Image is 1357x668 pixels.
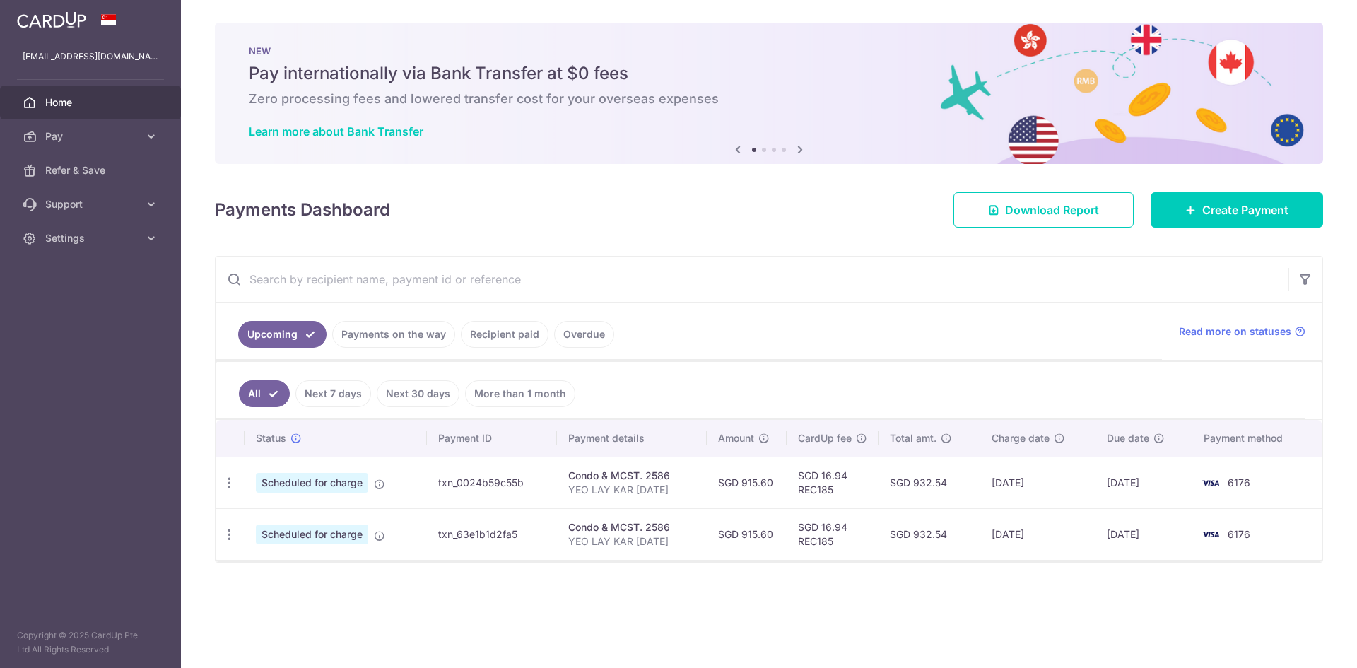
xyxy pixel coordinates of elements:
p: NEW [249,45,1289,57]
td: [DATE] [1095,508,1192,560]
p: YEO LAY KAR [DATE] [568,483,695,497]
span: Scheduled for charge [256,525,368,544]
div: Condo & MCST. 2586 [568,520,695,534]
td: SGD 16.94 REC185 [787,457,879,508]
td: SGD 932.54 [879,508,980,560]
a: Next 30 days [377,380,459,407]
td: [DATE] [1095,457,1192,508]
span: Settings [45,231,139,245]
span: Total amt. [890,431,936,445]
span: Create Payment [1202,201,1288,218]
p: [EMAIL_ADDRESS][DOMAIN_NAME] [23,49,158,64]
td: SGD 16.94 REC185 [787,508,879,560]
span: Amount [718,431,754,445]
span: Due date [1107,431,1149,445]
td: [DATE] [980,457,1095,508]
span: Pay [45,129,139,143]
a: Create Payment [1151,192,1323,228]
div: Condo & MCST. 2586 [568,469,695,483]
a: Download Report [953,192,1134,228]
th: Payment method [1192,420,1322,457]
a: Next 7 days [295,380,371,407]
a: Upcoming [238,321,327,348]
h6: Zero processing fees and lowered transfer cost for your overseas expenses [249,90,1289,107]
span: Scheduled for charge [256,473,368,493]
span: Home [45,95,139,110]
h5: Pay internationally via Bank Transfer at $0 fees [249,62,1289,85]
td: txn_0024b59c55b [427,457,557,508]
td: SGD 915.60 [707,457,787,508]
a: Read more on statuses [1179,324,1305,339]
h4: Payments Dashboard [215,197,390,223]
img: CardUp [17,11,86,28]
span: Refer & Save [45,163,139,177]
span: Support [45,197,139,211]
span: Status [256,431,286,445]
a: Payments on the way [332,321,455,348]
td: SGD 932.54 [879,457,980,508]
span: CardUp fee [798,431,852,445]
input: Search by recipient name, payment id or reference [216,257,1288,302]
a: Overdue [554,321,614,348]
th: Payment ID [427,420,557,457]
td: SGD 915.60 [707,508,787,560]
td: [DATE] [980,508,1095,560]
span: Charge date [992,431,1050,445]
a: More than 1 month [465,380,575,407]
img: Bank transfer banner [215,23,1323,164]
img: Bank Card [1197,474,1225,491]
p: YEO LAY KAR [DATE] [568,534,695,549]
span: 6176 [1228,528,1250,540]
span: Download Report [1005,201,1099,218]
th: Payment details [557,420,706,457]
a: All [239,380,290,407]
span: 6176 [1228,476,1250,488]
a: Recipient paid [461,321,548,348]
td: txn_63e1b1d2fa5 [427,508,557,560]
span: Read more on statuses [1179,324,1291,339]
img: Bank Card [1197,526,1225,543]
a: Learn more about Bank Transfer [249,124,423,139]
